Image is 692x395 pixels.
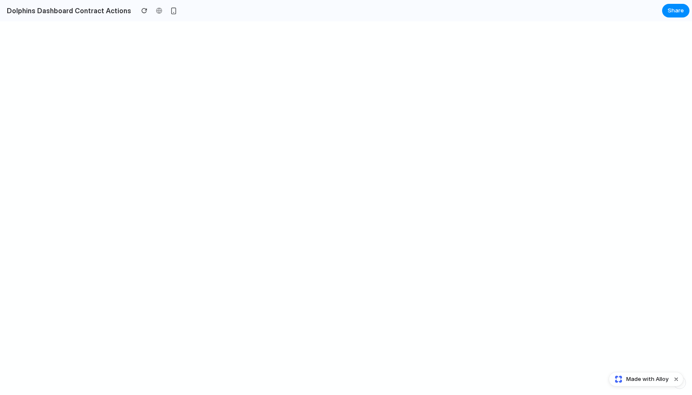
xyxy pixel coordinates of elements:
h2: Dolphins Dashboard Contract Actions [3,6,131,16]
span: Made with Alloy [626,375,669,383]
button: Share [662,4,689,17]
button: Dismiss watermark [671,374,681,384]
span: Share [668,6,684,15]
a: Made with Alloy [609,375,669,383]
